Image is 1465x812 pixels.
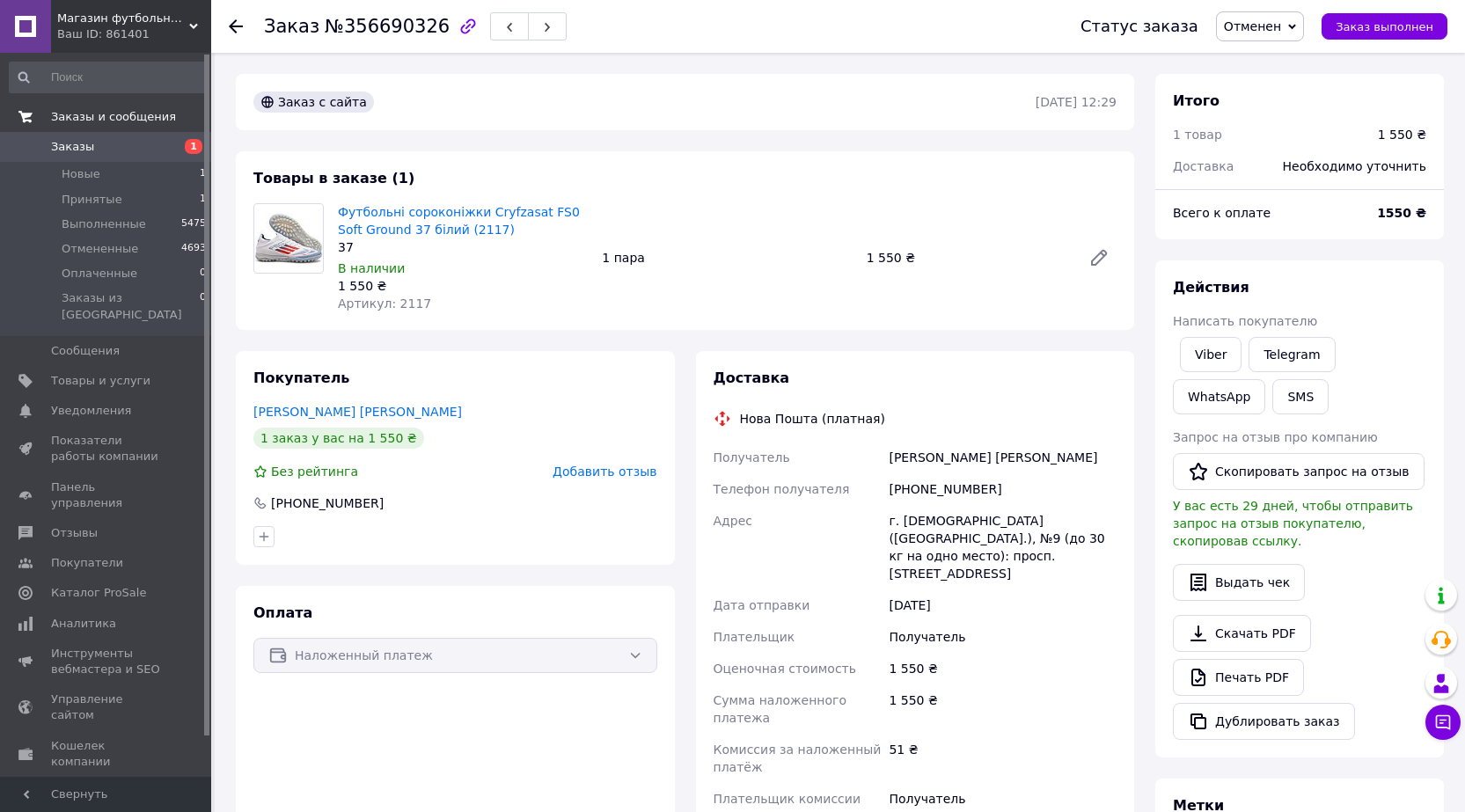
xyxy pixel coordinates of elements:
[714,662,857,676] span: Оценочная стоимость
[1173,314,1317,328] span: Написать покупателю
[1173,379,1265,414] a: WhatsApp
[51,479,163,511] span: Панель управления
[253,369,349,386] span: Покупатель
[1425,705,1461,740] button: Чат с покупателем
[885,589,1120,621] div: [DATE]
[1173,703,1355,740] button: Дублировать заказ
[181,241,206,257] span: 4693
[885,621,1120,653] div: Получатель
[271,465,358,479] span: Без рейтинга
[62,216,146,232] span: Выполненные
[1173,206,1271,220] span: Всего к оплате
[200,290,206,322] span: 0
[62,290,200,322] span: Заказы из [GEOGRAPHIC_DATA]
[253,91,374,113] div: Заказ с сайта
[1173,499,1413,548] span: У вас есть 29 дней, чтобы отправить запрос на отзыв покупателю, скопировав ссылку.
[1173,128,1222,142] span: 1 товар
[1272,379,1329,414] button: SMS
[1173,564,1305,601] button: Выдать чек
[714,598,810,612] span: Дата отправки
[62,166,100,182] span: Новые
[1224,19,1281,33] span: Отменен
[57,26,211,42] div: Ваш ID: 861401
[51,343,120,359] span: Сообщения
[51,585,146,601] span: Каталог ProSale
[1173,159,1234,173] span: Доставка
[51,525,98,541] span: Отзывы
[860,245,1074,270] div: 1 550 ₴
[185,139,202,154] span: 1
[51,738,163,770] span: Кошелек компании
[1173,615,1311,652] a: Скачать PDF
[1036,95,1117,109] time: [DATE] 12:29
[885,684,1120,734] div: 1 550 ₴
[1173,430,1378,444] span: Запрос на отзыв про компанию
[51,433,163,465] span: Показатели работы компании
[338,277,588,295] div: 1 550 ₴
[885,473,1120,505] div: [PHONE_NUMBER]
[714,482,850,496] span: Телефон получателя
[325,16,450,37] span: №356690326
[253,604,312,621] span: Оплата
[200,192,206,208] span: 1
[62,241,138,257] span: Отмененные
[51,373,150,389] span: Товары и услуги
[885,734,1120,783] div: 51 ₴
[62,266,137,282] span: Оплаченные
[714,693,846,725] span: Сумма наложенного платежа
[253,170,414,187] span: Товары в заказе (1)
[51,555,123,571] span: Покупатели
[714,743,882,774] span: Комиссия за наложенный платёж
[51,646,163,677] span: Инструменты вебмастера и SEO
[1322,13,1447,40] button: Заказ выполнен
[1180,337,1242,372] a: Viber
[1173,279,1249,296] span: Действия
[51,616,116,632] span: Аналитика
[9,62,208,93] input: Поиск
[62,192,122,208] span: Принятые
[736,410,890,428] div: Нова Пошта (платная)
[200,166,206,182] span: 1
[264,16,319,37] span: Заказ
[57,11,189,26] span: Магазин футбольних товарів "ФУТБОЛІСТ"
[253,405,462,419] a: [PERSON_NAME] [PERSON_NAME]
[338,238,588,256] div: 37
[338,205,580,237] a: Футбольні сороконіжки Cryfzasat FS0 Soft Ground 37 білий (2117)
[1173,453,1425,490] button: Скопировать запрос на отзыв
[714,630,795,644] span: Плательщик
[714,369,790,386] span: Доставка
[338,296,431,311] span: Артикул: 2117
[885,442,1120,473] div: [PERSON_NAME] [PERSON_NAME]
[200,266,206,282] span: 0
[595,245,859,270] div: 1 пара
[714,450,790,465] span: Получатель
[1336,20,1433,33] span: Заказ выполнен
[338,261,405,275] span: В наличии
[1377,206,1426,220] b: 1550 ₴
[229,18,243,35] div: Вернуться назад
[1081,240,1117,275] a: Редактировать
[1378,126,1426,143] div: 1 550 ₴
[253,428,424,449] div: 1 заказ у вас на 1 550 ₴
[1173,659,1304,696] a: Печать PDF
[51,691,163,723] span: Управление сайтом
[51,403,131,419] span: Уведомления
[885,653,1120,684] div: 1 550 ₴
[1272,147,1437,186] div: Необходимо уточнить
[181,216,206,232] span: 5475
[885,505,1120,589] div: г. [DEMOGRAPHIC_DATA] ([GEOGRAPHIC_DATA].), №9 (до 30 кг на одно место): просп. [STREET_ADDRESS]
[254,213,323,264] img: Футбольні сороконіжки Cryfzasat FS0 Soft Ground 37 білий (2117)
[714,514,752,528] span: Адрес
[1249,337,1335,372] a: Telegram
[51,139,94,155] span: Заказы
[51,109,176,125] span: Заказы и сообщения
[1080,18,1198,35] div: Статус заказа
[269,494,385,512] div: [PHONE_NUMBER]
[553,465,656,479] span: Добавить отзыв
[1173,92,1220,109] span: Итого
